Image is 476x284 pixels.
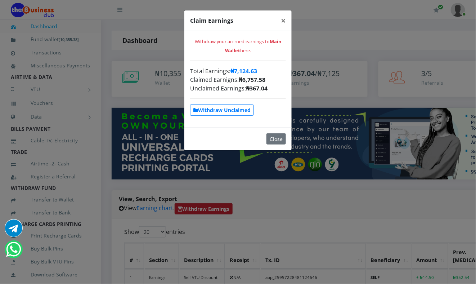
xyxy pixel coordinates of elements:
span: Claimed Earnigns: [190,76,239,84]
strong: Withdraw Unclaimed [193,107,251,114]
a: Chat for support [5,225,22,237]
span: × [281,14,286,26]
strong: Claim Earnings [190,17,233,25]
small: Withdraw your accrued earnings to here. [195,38,281,54]
button: Close [275,10,292,31]
a: Chat for support [6,246,21,258]
button: Close [266,133,286,145]
span: Total Earnings: [190,67,230,75]
span: ₦6,757.58 [239,76,265,84]
span: Unclaimed Earnings: [190,84,246,92]
span: ₦367.04 [246,84,268,92]
span: ₦7,124.63 [230,67,257,75]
